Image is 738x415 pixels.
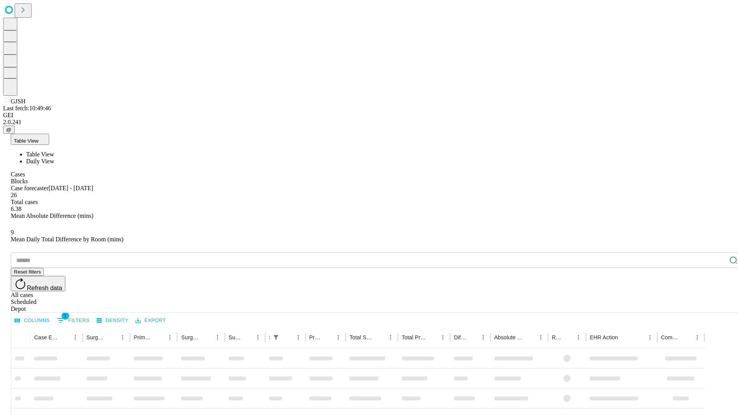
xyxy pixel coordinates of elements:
div: Total Scheduled Duration [349,334,374,340]
button: Sort [201,332,212,343]
button: Sort [619,332,630,343]
span: Last fetch: 10:49:46 [3,105,51,111]
span: 26 [11,192,17,198]
button: Table View [11,134,49,145]
div: Primary Service [134,334,153,340]
button: Sort [322,332,333,343]
div: Predicted In Room Duration [309,334,322,340]
button: Show filters [55,314,91,327]
button: Menu [253,332,263,343]
span: Table View [26,151,54,158]
div: Absolute Difference [494,334,524,340]
button: Sort [467,332,478,343]
button: Menu [573,332,584,343]
button: Export [133,315,168,327]
button: Select columns [13,315,52,327]
button: Menu [293,332,304,343]
span: Case forecaster [11,185,48,191]
button: Sort [374,332,385,343]
div: Surgery Date [229,334,241,340]
span: Mean Absolute Difference (mins) [11,212,93,219]
div: Scheduled In Room Duration [269,334,270,340]
span: Daily View [26,158,54,164]
button: Show filters [271,332,281,343]
button: Menu [437,332,448,343]
div: Resolved in EHR [552,334,562,340]
button: Menu [385,332,396,343]
span: Refresh data [27,285,62,291]
div: Surgery Name [181,334,200,340]
div: Total Predicted Duration [402,334,426,340]
span: GJSH [11,98,25,105]
button: Density [95,315,130,327]
button: Refresh data [11,276,65,291]
span: Reset filters [14,269,41,275]
button: Sort [562,332,573,343]
div: GEI [3,112,735,119]
button: Menu [212,332,223,343]
div: 1 active filter [271,332,281,343]
div: EHR Action [590,334,618,340]
div: Surgeon Name [86,334,106,340]
span: [DATE] - [DATE] [48,185,93,191]
button: Sort [427,332,437,343]
button: Reset filters [11,268,44,276]
button: Sort [242,332,253,343]
span: 9 [11,229,14,236]
span: Table View [14,138,38,144]
button: Menu [535,332,546,343]
span: Mean Daily Total Difference by Room (mins) [11,236,123,242]
span: 1 [61,312,69,320]
div: Case Epic Id [34,334,58,340]
span: @ [6,127,12,133]
button: Sort [154,332,165,343]
button: Menu [645,332,655,343]
div: 2.0.241 [3,119,735,126]
button: Sort [282,332,293,343]
button: Sort [525,332,535,343]
div: Comments [661,334,680,340]
button: Menu [165,332,175,343]
button: Sort [681,332,692,343]
button: Menu [117,332,128,343]
button: Menu [692,332,703,343]
button: Menu [70,332,81,343]
button: Sort [106,332,117,343]
span: Total cases [11,199,38,205]
button: Sort [59,332,70,343]
div: Difference [454,334,466,340]
button: Menu [478,332,489,343]
span: 6.38 [11,206,22,212]
button: @ [3,126,15,134]
button: Menu [333,332,344,343]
